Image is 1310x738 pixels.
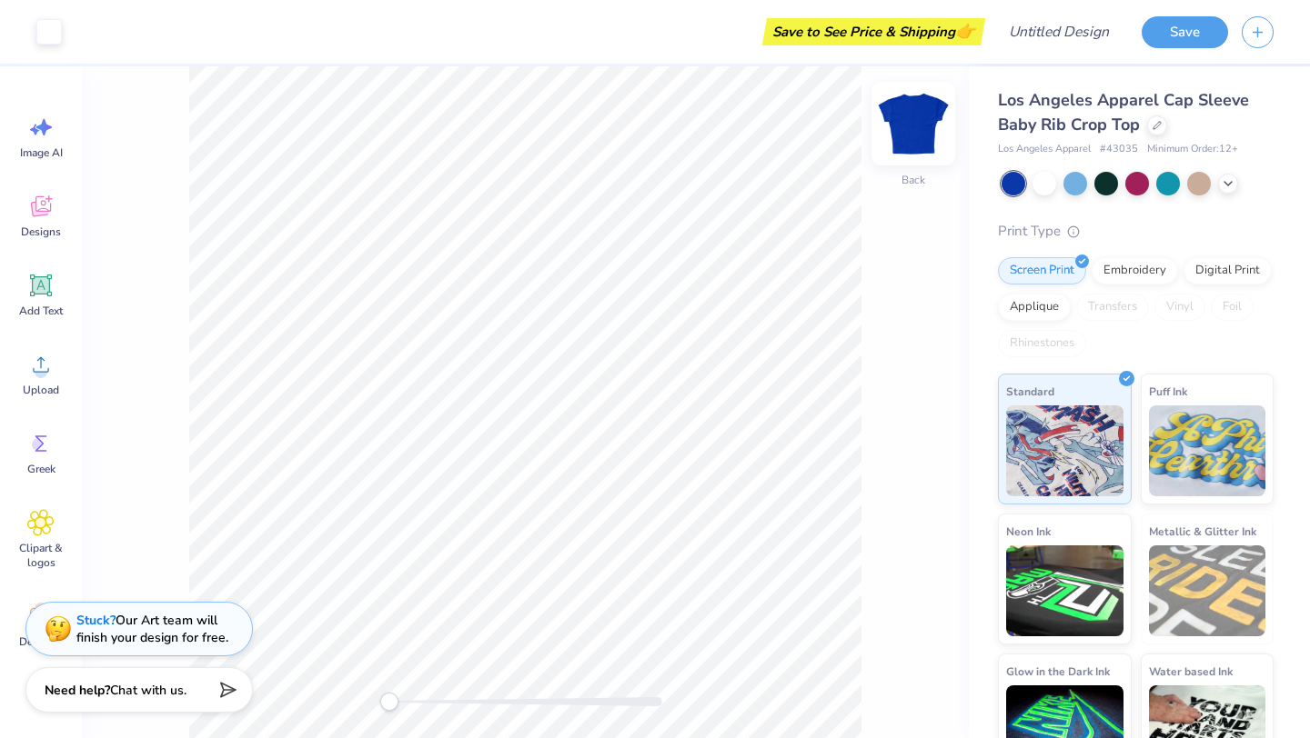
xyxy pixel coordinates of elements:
button: Save [1142,16,1228,48]
span: Image AI [20,145,63,160]
span: Neon Ink [1006,522,1051,541]
div: Screen Print [998,257,1086,284]
img: Metallic & Glitter Ink [1149,545,1266,636]
span: Standard [1006,382,1054,401]
span: Clipart & logos [11,541,71,570]
input: Untitled Design [994,14,1128,50]
span: Upload [23,383,59,397]
div: Accessibility label [380,693,398,711]
strong: Need help? [45,682,110,699]
img: Neon Ink [1006,545,1124,636]
span: Glow in the Dark Ink [1006,662,1110,681]
span: Puff Ink [1149,382,1187,401]
span: Designs [21,224,61,239]
div: Digital Print [1184,257,1272,284]
span: Chat with us. [110,682,186,699]
img: Back [877,87,950,160]
span: Metallic & Glitter Ink [1149,522,1256,541]
div: Back [902,172,925,188]
strong: Stuck? [76,612,116,629]
div: Applique [998,294,1071,321]
div: Save to See Price & Shipping [767,18,981,45]
span: Add Text [19,304,63,318]
span: Decorate [19,634,63,649]
span: Water based Ink [1149,662,1233,681]
span: Los Angeles Apparel Cap Sleeve Baby Rib Crop Top [998,89,1249,135]
div: Rhinestones [998,330,1086,357]
div: Vinyl [1154,294,1205,321]
span: Minimum Order: 12 + [1147,142,1238,157]
span: Los Angeles Apparel [998,142,1091,157]
div: Embroidery [1092,257,1178,284]
div: Foil [1211,294,1254,321]
span: Greek [27,462,55,476]
img: Standard [1006,405,1124,496]
div: Print Type [998,221,1274,242]
span: # 43035 [1100,142,1138,157]
div: Transfers [1076,294,1149,321]
span: 👉 [955,20,975,42]
img: Puff Ink [1149,405,1266,496]
div: Our Art team will finish your design for free. [76,612,228,646]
